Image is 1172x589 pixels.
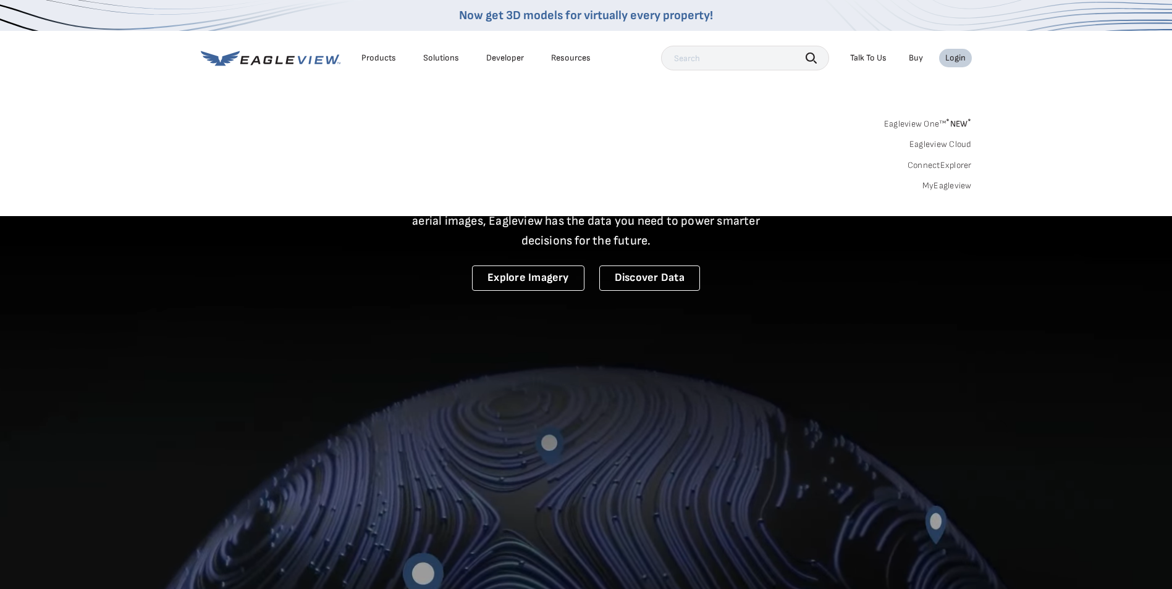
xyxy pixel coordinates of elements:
a: Eagleview Cloud [909,139,972,150]
a: MyEagleview [922,180,972,191]
div: Solutions [423,52,459,64]
div: Talk To Us [850,52,887,64]
p: A new era starts here. Built on more than 3.5 billion high-resolution aerial images, Eagleview ha... [397,191,775,251]
div: Resources [551,52,591,64]
div: Products [361,52,396,64]
input: Search [661,46,829,70]
a: Discover Data [599,265,700,291]
span: NEW [946,119,971,129]
div: Login [945,52,966,64]
a: ConnectExplorer [908,160,972,171]
a: Developer [486,52,524,64]
a: Buy [909,52,923,64]
a: Now get 3D models for virtually every property! [459,8,713,23]
a: Explore Imagery [472,265,584,291]
a: Eagleview One™*NEW* [884,115,972,129]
